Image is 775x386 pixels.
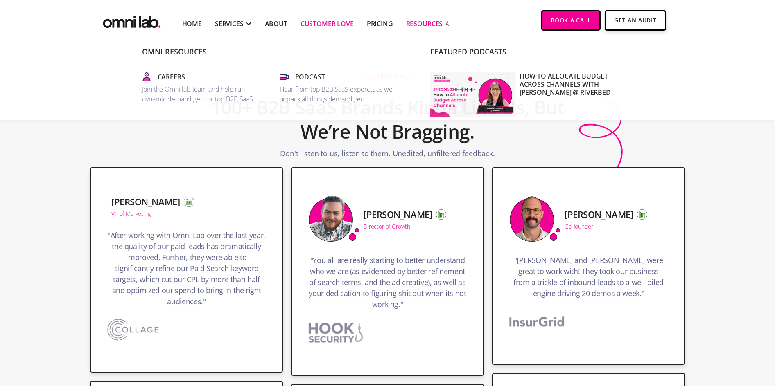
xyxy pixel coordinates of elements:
[107,230,266,311] h3: "After working with Omni Lab over the last year, the quality of our paid leads has dramatically i...
[101,10,163,30] img: Omni Lab: B2B SaaS Demand Generation Agency
[308,255,467,314] h3: "You all are really starting to better understand who we are (as evidenced by better refinement o...
[541,10,601,31] a: Book a Call
[520,72,633,117] p: How to Allocate Budget Across Channels with [PERSON_NAME] @ Riverbed
[111,211,151,217] div: VP of Marketing
[565,209,633,219] h5: [PERSON_NAME]
[605,10,666,31] a: Get An Audit
[276,69,401,107] a: PodcastHear from top B2B SaaS expercts as we unpack all things demand gen
[280,148,495,163] p: Don't listen to us, listen to them. Unedited, unfiltered feedback.
[734,347,775,386] iframe: Chat Widget
[215,19,244,29] div: SERVICES
[430,48,640,62] p: Featured Podcasts
[280,84,398,104] p: Hear from top B2B SaaS expercts as we unpack all things demand gen
[509,255,668,303] h3: "[PERSON_NAME] and [PERSON_NAME] were great to work with! They took our business from a trickle o...
[158,72,185,82] p: Careers
[139,69,263,107] a: CareersJoin the Omni lab team and help run dynamic demand gen for top B2B SaaS
[111,197,180,206] h5: [PERSON_NAME]
[265,19,287,29] a: About
[364,209,432,219] h5: [PERSON_NAME]
[101,10,163,30] a: home
[301,19,354,29] a: Customer Love
[427,69,637,120] a: How to Allocate Budget Across Channels with [PERSON_NAME] @ Riverbed
[406,19,443,29] div: RESOURCES
[734,347,775,386] div: Chatt-widget
[364,224,410,229] div: Director of Growth
[565,224,593,229] div: Co-founder
[295,72,325,82] p: Podcast
[367,19,393,29] a: Pricing
[142,84,260,104] p: Join the Omni lab team and help run dynamic demand gen for top B2B SaaS
[182,19,202,29] a: Home
[142,48,404,62] p: Omni Resources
